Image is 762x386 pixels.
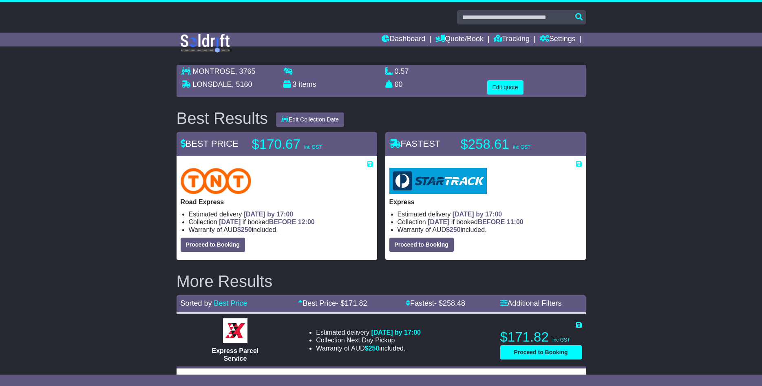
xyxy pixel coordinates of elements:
[478,218,505,225] span: BEFORE
[443,299,465,307] span: 258.48
[540,33,576,46] a: Settings
[389,198,582,206] p: Express
[241,226,252,233] span: 250
[189,226,373,234] li: Warranty of AUD included.
[494,33,530,46] a: Tracking
[389,238,454,252] button: Proceed to Booking
[435,33,484,46] a: Quote/Book
[189,218,373,226] li: Collection
[181,168,252,194] img: TNT Domestic: Road Express
[336,299,367,307] span: - $
[298,299,367,307] a: Best Price- $171.82
[219,218,314,225] span: if booked
[193,67,235,75] span: MONTROSE
[434,299,465,307] span: - $
[398,210,582,218] li: Estimated delivery
[276,112,344,127] button: Edit Collection Date
[398,226,582,234] li: Warranty of AUD included.
[371,329,421,336] span: [DATE] by 17:00
[223,318,247,343] img: Border Express: Express Parcel Service
[181,238,245,252] button: Proceed to Booking
[177,272,586,290] h2: More Results
[244,211,294,218] span: [DATE] by 17:00
[446,226,461,233] span: $
[500,329,582,345] p: $171.82
[293,80,297,88] span: 3
[232,80,252,88] span: , 5160
[181,299,212,307] span: Sorted by
[189,210,373,218] li: Estimated delivery
[487,80,523,95] button: Edit quote
[237,226,252,233] span: $
[172,109,272,127] div: Best Results
[235,67,256,75] span: , 3765
[389,139,441,149] span: FASTEST
[507,218,523,225] span: 11:00
[316,329,421,336] li: Estimated delivery
[316,344,421,352] li: Warranty of AUD included.
[212,347,259,362] span: Express Parcel Service
[552,337,570,343] span: inc GST
[347,337,395,344] span: Next Day Pickup
[365,345,380,352] span: $
[398,218,582,226] li: Collection
[214,299,247,307] a: Best Price
[252,136,354,152] p: $170.67
[395,80,403,88] span: 60
[500,299,562,307] a: Additional Filters
[181,139,239,149] span: BEST PRICE
[389,168,487,194] img: StarTrack: Express
[453,211,502,218] span: [DATE] by 17:00
[298,218,315,225] span: 12:00
[450,226,461,233] span: 250
[369,345,380,352] span: 250
[193,80,232,88] span: LONSDALE
[382,33,425,46] a: Dashboard
[269,218,296,225] span: BEFORE
[181,198,373,206] p: Road Express
[461,136,563,152] p: $258.61
[316,336,421,344] li: Collection
[513,144,530,150] span: inc GST
[395,67,409,75] span: 0.57
[219,218,241,225] span: [DATE]
[299,80,316,88] span: items
[304,144,322,150] span: inc GST
[428,218,449,225] span: [DATE]
[500,345,582,360] button: Proceed to Booking
[428,218,523,225] span: if booked
[406,299,465,307] a: Fastest- $258.48
[345,299,367,307] span: 171.82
